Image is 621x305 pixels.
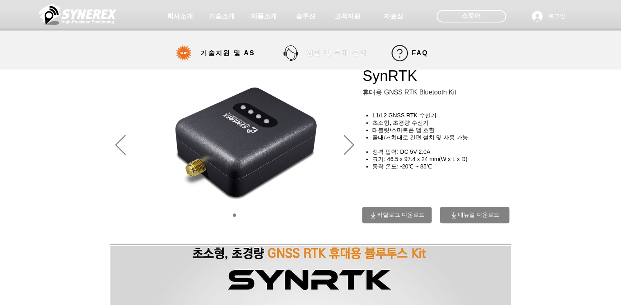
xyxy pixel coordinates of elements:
span: FAQ [412,49,428,57]
a: 카탈로그 다운로드 [362,207,432,223]
span: 고객지원 [334,12,360,21]
span: 동작 온도: -20℃ ~ 85℃ [372,163,432,170]
a: FAQ [388,45,431,61]
span: 기술소개 [209,12,235,21]
img: SynRTK.png [110,64,359,227]
button: 이전 [115,135,126,156]
span: 기술지원 및 AS [200,49,255,58]
span: 스토어 [461,11,481,20]
a: 제품소개 [243,8,284,25]
a: 기술지원 및 AS [175,45,270,61]
div: 슬라이드쇼 [110,64,359,227]
span: 정격 입력: DC 5V 2.0A [372,148,430,155]
nav: 슬라이드 [230,213,239,217]
a: 기술소개 [201,8,242,25]
span: 태블릿/스마트폰 앱 호환 [372,127,434,133]
div: 스토어 [436,10,506,22]
span: 카탈로그 다운로드 [377,211,425,219]
a: 솔루션 [285,8,326,25]
a: 자료실 [373,8,414,25]
button: 다음 [344,135,354,156]
button: 로그인 [526,9,571,24]
span: ​크기: 46.5 x 97.4 x 24 mm(W x L x D) [372,156,467,162]
img: 씨너렉스_White_simbol_대지 1.png [39,2,117,27]
a: 고객지원 [327,8,368,25]
span: 제품소개 [251,12,277,21]
span: 솔루션 [296,12,315,21]
span: 폴대/거치대로 간편 설치 및 사용 가능 [372,134,468,141]
a: 01 [233,213,236,217]
a: 회사소개 [160,8,200,25]
a: 매뉴얼 다운로드 [440,207,509,223]
span: 회사소개 [167,12,193,21]
a: 영업 및 구매 문의 [283,45,373,61]
span: 로그인 [545,12,568,20]
span: 영업 및 구매 문의 [306,49,367,58]
span: 자료실 [384,12,403,21]
span: 매뉴얼 다운로드 [458,211,500,219]
iframe: Wix Chat [527,270,621,305]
